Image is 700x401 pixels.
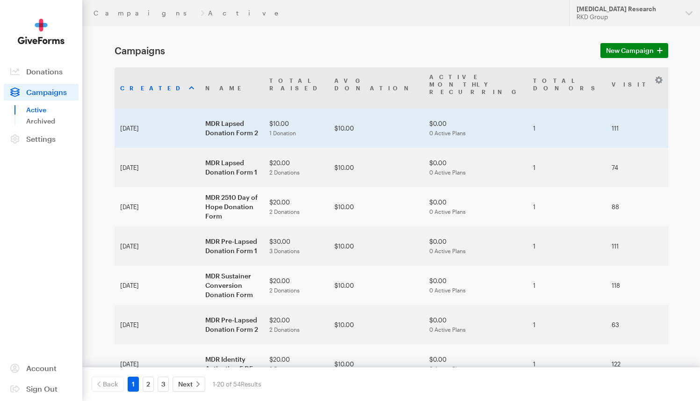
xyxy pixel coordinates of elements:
td: MDR Lapsed Donation Form 2 [200,109,264,148]
td: $10.00 [329,305,424,344]
a: Next [173,377,205,392]
a: 2 [143,377,154,392]
span: Campaigns [26,87,67,96]
td: MDR Lapsed Donation Form 1 [200,148,264,187]
td: $0.00 [424,226,527,266]
td: [DATE] [115,187,200,226]
td: 111 [606,226,666,266]
span: 0 Active Plans [429,248,466,254]
td: $10.00 [329,148,424,187]
a: Account [4,360,79,377]
img: GiveForms [18,19,65,44]
span: 2 Donations [269,365,300,372]
td: 1 [527,305,606,344]
td: $10.00 [329,226,424,266]
th: TotalRaised: activate to sort column ascending [264,67,329,109]
th: AvgDonation: activate to sort column ascending [329,67,424,109]
td: 1 [527,266,606,305]
td: $20.00 [264,148,329,187]
span: 0 Active Plans [429,287,466,293]
td: [DATE] [115,344,200,384]
td: 88 [606,187,666,226]
td: $0.00 [424,266,527,305]
th: Created: activate to sort column ascending [115,67,200,109]
span: New Campaign [606,45,654,56]
td: 111 [606,109,666,148]
td: $0.00 [424,148,527,187]
span: 2 Donations [269,326,300,333]
span: Donations [26,67,63,76]
h1: Campaigns [115,45,589,56]
span: Account [26,364,57,372]
td: $0.00 [424,109,527,148]
td: MDR Pre-Lapsed Donation Form 2 [200,305,264,344]
td: $20.00 [264,266,329,305]
td: $30.00 [264,226,329,266]
td: $10.00 [329,266,424,305]
td: 1 [527,187,606,226]
div: 1-20 of 54 [213,377,261,392]
td: $10.00 [329,187,424,226]
td: 63 [606,305,666,344]
td: 1 [527,148,606,187]
td: $10.00 [329,344,424,384]
a: Active [26,104,79,116]
td: [DATE] [115,109,200,148]
td: [DATE] [115,305,200,344]
td: $0.00 [424,305,527,344]
span: 0 Active Plans [429,326,466,333]
td: $10.00 [329,109,424,148]
span: Results [241,380,261,388]
a: Campaigns [4,84,79,101]
td: MDR Sustainer Conversion Donation Form [200,266,264,305]
td: $0.00 [424,344,527,384]
a: Sign Out [4,380,79,397]
td: $10.00 [264,109,329,148]
div: RKD Group [577,13,678,21]
a: New Campaign [600,43,668,58]
td: [DATE] [115,226,200,266]
td: 122 [606,344,666,384]
td: MDR Pre-Lapsed Donation Form 1 [200,226,264,266]
span: 0 Active Plans [429,130,466,136]
td: 74 [606,148,666,187]
td: [DATE] [115,148,200,187]
td: $20.00 [264,344,329,384]
td: $20.00 [264,305,329,344]
td: $20.00 [264,187,329,226]
span: Sign Out [26,384,58,393]
span: 0 Active Plans [429,169,466,175]
a: Settings [4,131,79,147]
td: 118 [606,266,666,305]
div: [MEDICAL_DATA] Research [577,5,678,13]
th: Active MonthlyRecurring: activate to sort column ascending [424,67,527,109]
th: Visits: activate to sort column ascending [606,67,666,109]
th: Name: activate to sort column ascending [200,67,264,109]
span: Next [178,379,193,390]
td: 1 [527,109,606,148]
span: 0 Active Plans [429,208,466,215]
span: 0 Active Plans [429,365,466,372]
span: 1 Donation [269,130,296,136]
a: Archived [26,116,79,127]
span: 2 Donations [269,169,300,175]
span: 2 Donations [269,208,300,215]
td: $0.00 [424,187,527,226]
th: TotalDonors: activate to sort column ascending [527,67,606,109]
span: 3 Donations [269,248,300,254]
a: Donations [4,63,79,80]
td: MDR Identity Activation 5 DF [200,344,264,384]
td: 1 [527,226,606,266]
span: 2 Donations [269,287,300,293]
td: 1 [527,344,606,384]
a: Campaigns [94,9,197,17]
td: [DATE] [115,266,200,305]
td: MDR 2510 Day of Hope Donation Form [200,187,264,226]
a: 3 [158,377,169,392]
span: Settings [26,134,56,143]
